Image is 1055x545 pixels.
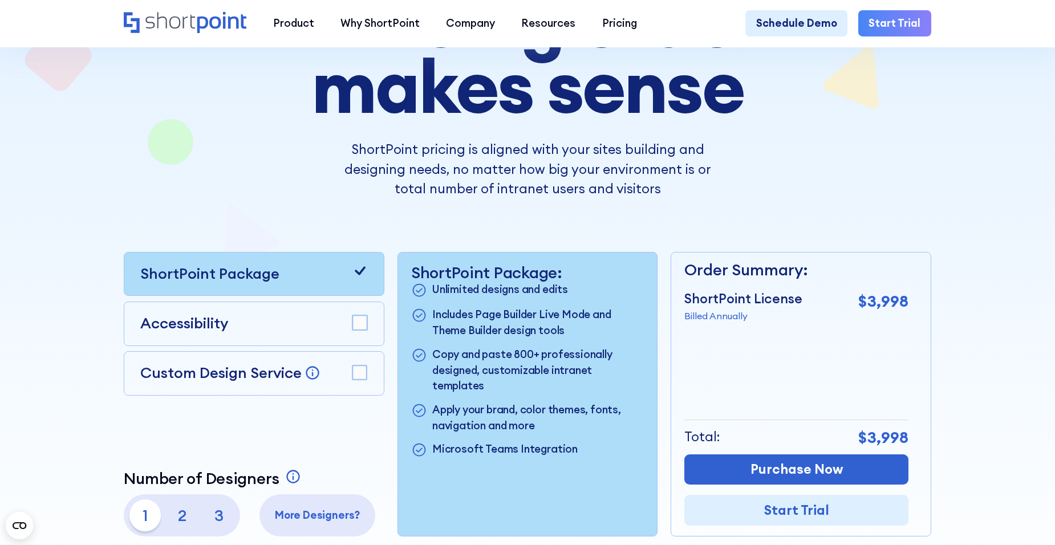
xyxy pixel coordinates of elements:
p: Billed Annually [684,309,802,323]
a: Number of Designers [124,469,303,487]
p: Apply your brand, color themes, fonts, navigation and more [432,402,644,434]
iframe: Chat Widget [998,490,1055,545]
p: 3 [203,499,235,531]
div: Pricing [602,15,637,31]
p: ShortPoint License [684,289,802,309]
a: Product [260,10,327,36]
div: Product [273,15,314,31]
p: Order Summary: [684,258,908,282]
p: Unlimited designs and edits [432,282,568,299]
a: Home [124,12,246,35]
p: ShortPoint pricing is aligned with your sites building and designing needs, no matter how big you... [330,140,725,199]
p: Custom Design Service [140,363,302,382]
p: More Designers? [265,507,370,523]
p: Copy and paste 800+ professionally designed, customizable intranet templates [432,347,644,394]
a: Pricing [589,10,650,36]
a: Schedule Demo [745,10,847,36]
a: Resources [508,10,589,36]
a: Purchase Now [684,454,908,485]
p: Accessibility [140,312,228,335]
p: $3,998 [858,425,908,449]
a: Start Trial [684,495,908,525]
p: ShortPoint Package [140,263,279,285]
div: Company [446,15,495,31]
p: $3,998 [858,289,908,313]
div: Resources [521,15,575,31]
p: 1 [129,499,161,531]
a: Why ShortPoint [327,10,433,36]
p: Number of Designers [124,469,279,487]
p: Microsoft Teams Integration [432,441,578,458]
div: Why ShortPoint [340,15,420,31]
p: Total: [684,427,720,447]
a: Start Trial [858,10,931,36]
a: Company [433,10,508,36]
p: Includes Page Builder Live Mode and Theme Builder design tools [432,307,644,339]
p: 2 [166,499,198,531]
button: Open CMP widget [6,512,33,539]
p: ShortPoint Package: [411,263,644,282]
